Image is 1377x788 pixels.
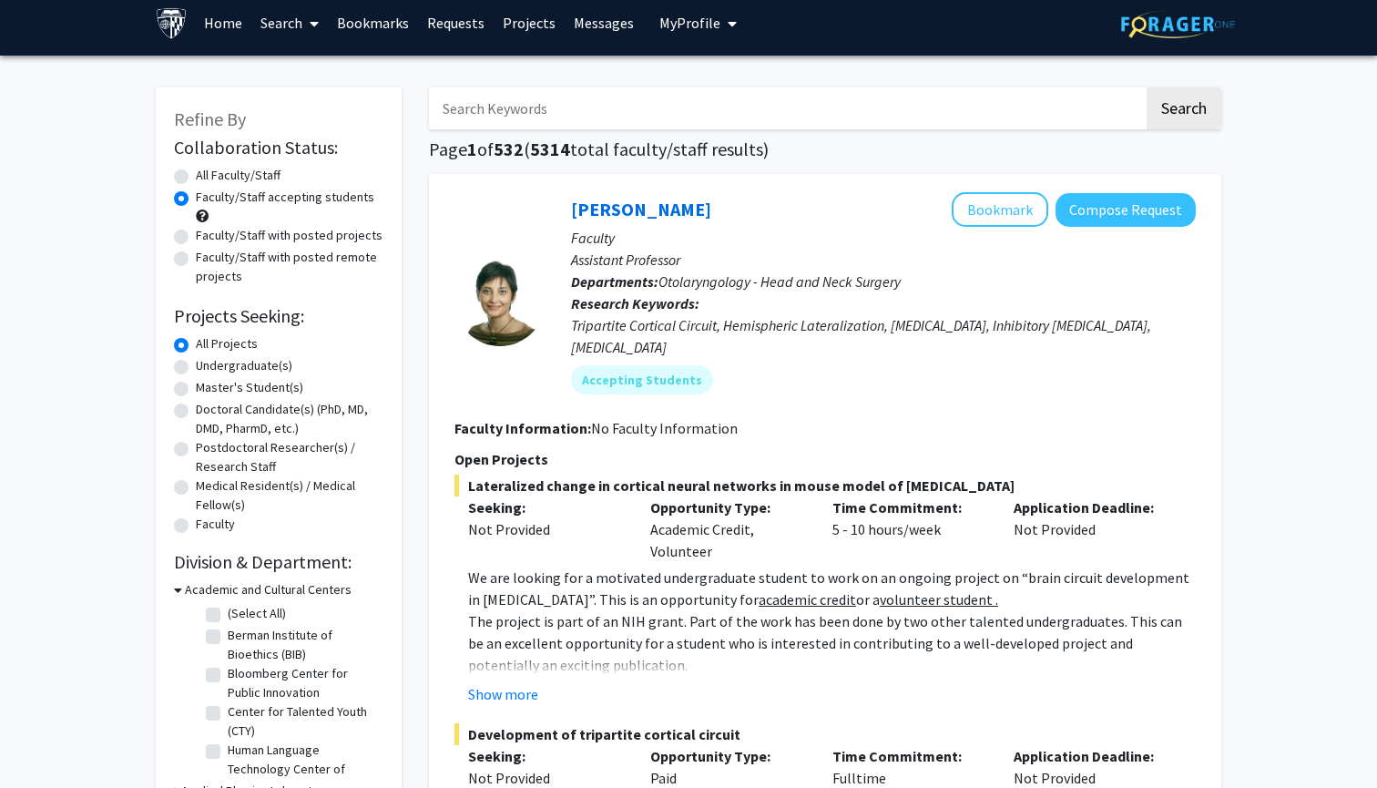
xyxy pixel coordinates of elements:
[174,551,383,573] h2: Division & Department:
[1014,496,1168,518] p: Application Deadline:
[468,683,538,705] button: Show more
[196,188,374,207] label: Faculty/Staff accepting students
[571,249,1196,271] p: Assistant Professor
[571,314,1196,358] div: Tripartite Cortical Circuit, Hemispheric Lateralization, [MEDICAL_DATA], Inhibitory [MEDICAL_DATA...
[454,419,591,437] b: Faculty Information:
[819,496,1001,562] div: 5 - 10 hours/week
[429,138,1221,160] h1: Page of ( total faculty/staff results)
[185,580,352,599] h3: Academic and Cultural Centers
[174,137,383,159] h2: Collaboration Status:
[196,334,258,353] label: All Projects
[468,496,623,518] p: Seeking:
[1056,193,1196,227] button: Compose Request to Tara Deemyad
[571,198,711,220] a: [PERSON_NAME]
[650,745,805,767] p: Opportunity Type:
[658,272,901,291] span: Otolaryngology - Head and Neck Surgery
[429,87,1144,129] input: Search Keywords
[880,590,998,609] u: volunteer student .
[637,496,819,562] div: Academic Credit, Volunteer
[1014,745,1168,767] p: Application Deadline:
[1000,496,1182,562] div: Not Provided
[468,518,623,540] div: Not Provided
[454,448,1196,470] p: Open Projects
[454,723,1196,745] span: Development of tripartite cortical circuit
[196,356,292,375] label: Undergraduate(s)
[14,706,77,774] iframe: Chat
[228,604,286,623] label: (Select All)
[196,378,303,397] label: Master's Student(s)
[156,7,188,39] img: Johns Hopkins University Logo
[196,166,280,185] label: All Faculty/Staff
[196,248,383,286] label: Faculty/Staff with posted remote projects
[571,227,1196,249] p: Faculty
[952,192,1048,227] button: Add Tara Deemyad to Bookmarks
[591,419,738,437] span: No Faculty Information
[530,138,570,160] span: 5314
[571,365,713,394] mat-chip: Accepting Students
[832,496,987,518] p: Time Commitment:
[659,14,720,32] span: My Profile
[494,138,524,160] span: 532
[196,515,235,534] label: Faculty
[468,610,1196,676] p: The project is part of an NIH grant. Part of the work has been done by two other talented undergr...
[468,745,623,767] p: Seeking:
[832,745,987,767] p: Time Commitment:
[196,476,383,515] label: Medical Resident(s) / Medical Fellow(s)
[228,702,379,741] label: Center for Talented Youth (CTY)
[228,664,379,702] label: Bloomberg Center for Public Innovation
[196,226,382,245] label: Faculty/Staff with posted projects
[650,496,805,518] p: Opportunity Type:
[228,626,379,664] label: Berman Institute of Bioethics (BIB)
[196,400,383,438] label: Doctoral Candidate(s) (PhD, MD, DMD, PharmD, etc.)
[1121,10,1235,38] img: ForagerOne Logo
[196,438,383,476] label: Postdoctoral Researcher(s) / Research Staff
[454,475,1196,496] span: Lateralized change in cortical neural networks in mouse model of [MEDICAL_DATA]
[467,138,477,160] span: 1
[174,107,246,130] span: Refine By
[174,305,383,327] h2: Projects Seeking:
[571,294,699,312] b: Research Keywords:
[571,272,658,291] b: Departments:
[468,567,1196,610] p: We are looking for a motivated undergraduate student to work on an ongoing project on “brain circ...
[1147,87,1221,129] button: Search
[759,590,856,609] u: academic credit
